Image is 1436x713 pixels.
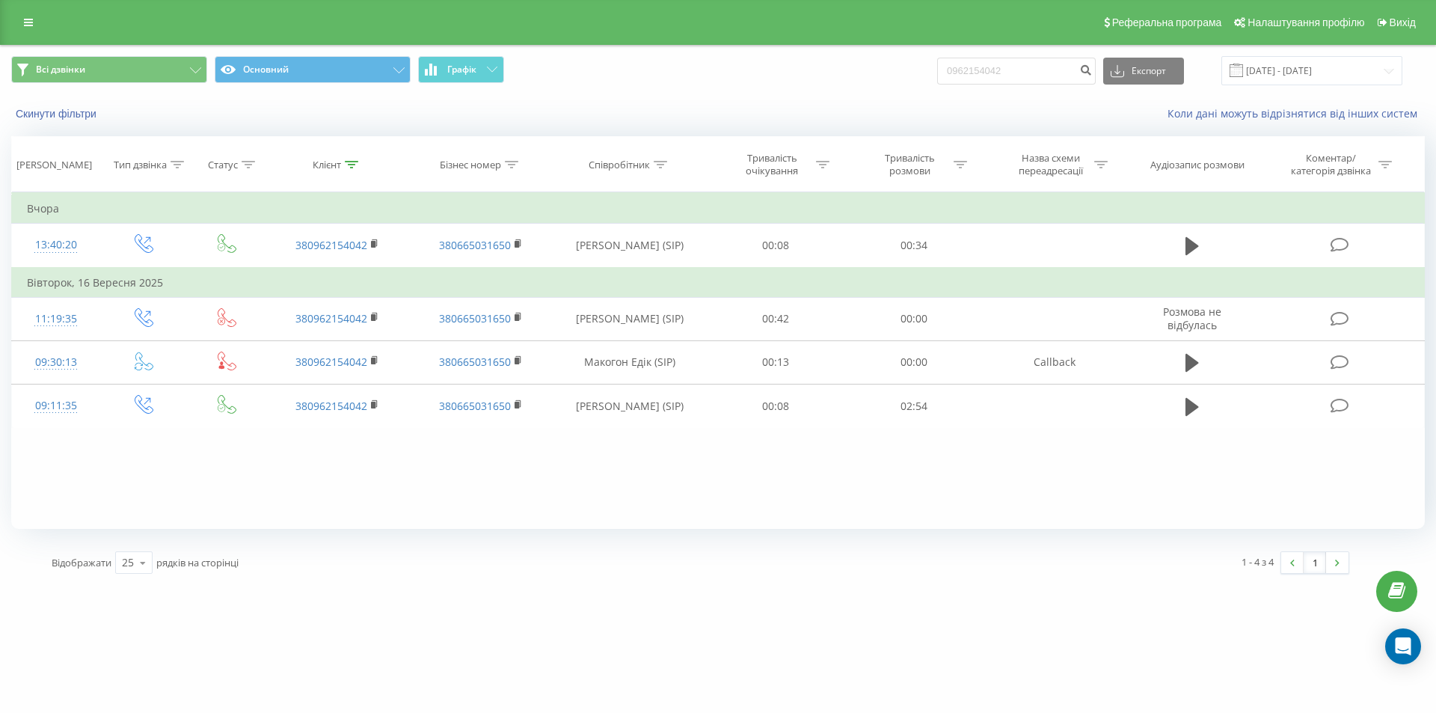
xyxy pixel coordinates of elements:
[983,340,1126,384] td: Callback
[215,56,411,83] button: Основний
[439,399,511,413] a: 380665031650
[707,224,844,268] td: 00:08
[1385,628,1421,664] div: Open Intercom Messenger
[12,268,1425,298] td: Вівторок, 16 Вересня 2025
[707,297,844,340] td: 00:42
[11,56,207,83] button: Всі дзвінки
[1112,16,1222,28] span: Реферальна програма
[12,194,1425,224] td: Вчора
[52,556,111,569] span: Відображати
[295,399,367,413] a: 380962154042
[295,238,367,252] a: 380962154042
[11,107,104,120] button: Скинути фільтри
[552,340,707,384] td: Макогон Едік (SIP)
[313,159,341,171] div: Клієнт
[295,311,367,325] a: 380962154042
[418,56,504,83] button: Графік
[122,555,134,570] div: 25
[36,64,85,76] span: Всі дзвінки
[552,224,707,268] td: [PERSON_NAME] (SIP)
[440,159,501,171] div: Бізнес номер
[844,385,982,428] td: 02:54
[589,159,650,171] div: Співробітник
[1163,305,1221,332] span: Розмова не відбулась
[439,311,511,325] a: 380665031650
[552,385,707,428] td: [PERSON_NAME] (SIP)
[1010,152,1090,177] div: Назва схеми переадресації
[937,58,1096,85] input: Пошук за номером
[1150,159,1245,171] div: Аудіозапис розмови
[27,230,85,260] div: 13:40:20
[1103,58,1184,85] button: Експорт
[208,159,238,171] div: Статус
[1242,554,1274,569] div: 1 - 4 з 4
[156,556,239,569] span: рядків на сторінці
[1390,16,1416,28] span: Вихід
[114,159,167,171] div: Тип дзвінка
[844,224,982,268] td: 00:34
[844,297,982,340] td: 00:00
[707,340,844,384] td: 00:13
[27,348,85,377] div: 09:30:13
[870,152,950,177] div: Тривалість розмови
[552,297,707,340] td: [PERSON_NAME] (SIP)
[27,391,85,420] div: 09:11:35
[439,355,511,369] a: 380665031650
[844,340,982,384] td: 00:00
[447,64,476,75] span: Графік
[1304,552,1326,573] a: 1
[295,355,367,369] a: 380962154042
[1167,106,1425,120] a: Коли дані можуть відрізнятися вiд інших систем
[732,152,812,177] div: Тривалість очікування
[439,238,511,252] a: 380665031650
[16,159,92,171] div: [PERSON_NAME]
[707,385,844,428] td: 00:08
[1248,16,1364,28] span: Налаштування профілю
[27,305,85,334] div: 11:19:35
[1287,152,1375,177] div: Коментар/категорія дзвінка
